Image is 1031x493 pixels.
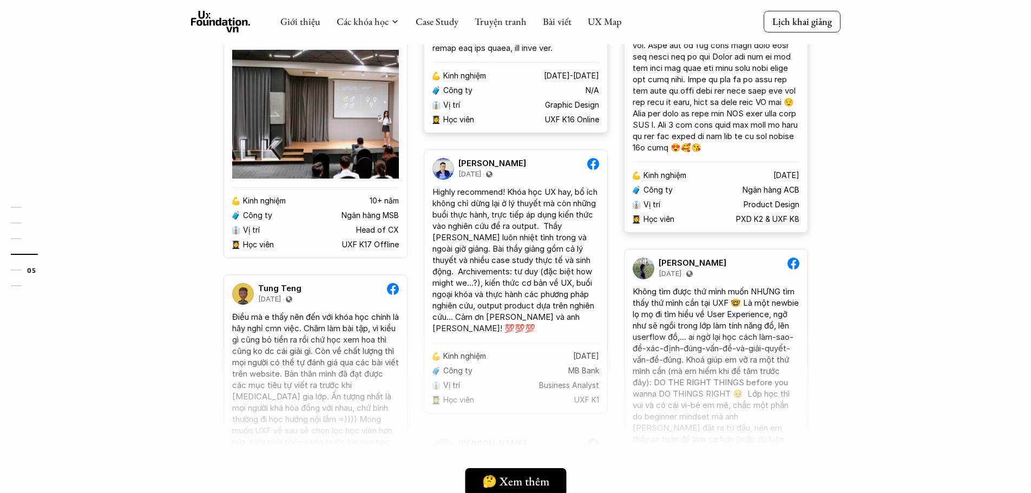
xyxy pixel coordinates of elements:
p: [DATE] [258,295,281,304]
a: Các khóa học [337,15,389,28]
p: Ngân hàng ACB [743,186,799,195]
p: 👔 [632,200,641,209]
p: Kinh nghiệm [643,171,686,180]
p: UXF K16 Online [545,115,599,124]
p: 💪 [431,71,441,81]
p: Học viên [243,240,274,249]
p: Product Design [744,200,799,209]
p: [DATE] [659,269,681,278]
a: Bài viết [543,15,572,28]
p: PXD K2 & UXF K8 [736,215,799,224]
p: 👩‍🎓 [231,240,240,249]
p: 👩‍🎓 [431,115,441,124]
p: 👩‍🎓 [632,215,641,224]
p: N/A [586,86,599,95]
p: 🧳 [632,186,641,195]
p: 👔 [431,101,441,110]
p: Công ty [643,186,673,195]
p: 10+ năm [370,196,399,206]
p: Graphic Design [545,101,599,110]
p: 👔 [231,226,240,235]
a: [PERSON_NAME][DATE]Highly recommend! Khóa học UX hay, bổ ích không chỉ dừng lại ở lý thuyết mà cò... [424,149,608,413]
p: Vị trí [243,226,260,235]
p: Kinh nghiệm [443,71,486,81]
h5: 🤔 Xem thêm [482,475,549,489]
a: Giới thiệu [280,15,320,28]
p: 💪 [632,171,641,180]
p: Học viên [443,115,474,124]
a: Lịch khai giảng [764,11,840,32]
p: 💪 [231,196,240,206]
p: Ngân hàng MSB [342,211,399,220]
a: Truyện tranh [475,15,527,28]
p: Kinh nghiệm [243,196,286,206]
a: 05 [11,264,62,277]
p: Vị trí [443,101,460,110]
a: Case Study [416,15,458,28]
p: UXF K17 Offline [342,240,399,249]
p: [PERSON_NAME] [458,159,526,168]
p: Công ty [243,211,272,220]
div: Điều mà e thấy nên đến với khóa học chính là hãy nghỉ cmn việc. Chăm làm bài tập, vì kiểu gì cũng... [232,311,399,459]
p: [PERSON_NAME] [659,258,726,268]
strong: 05 [27,266,36,274]
p: Công ty [443,86,472,95]
p: Vị trí [643,200,660,209]
p: [DATE] [458,170,481,179]
a: UX Map [588,15,622,28]
p: 🧳 [431,86,441,95]
p: [DATE]-[DATE] [544,71,599,81]
p: Lịch khai giảng [772,15,832,28]
p: Tung Teng [258,284,301,293]
p: Head of CX [356,226,399,235]
div: Highly recommend! Khóa học UX hay, bổ ích không chỉ dừng lại ở lý thuyết mà còn những buổi thực h... [432,186,599,334]
p: Học viên [643,215,674,224]
p: [DATE] [773,171,799,180]
p: 🧳 [231,211,240,220]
